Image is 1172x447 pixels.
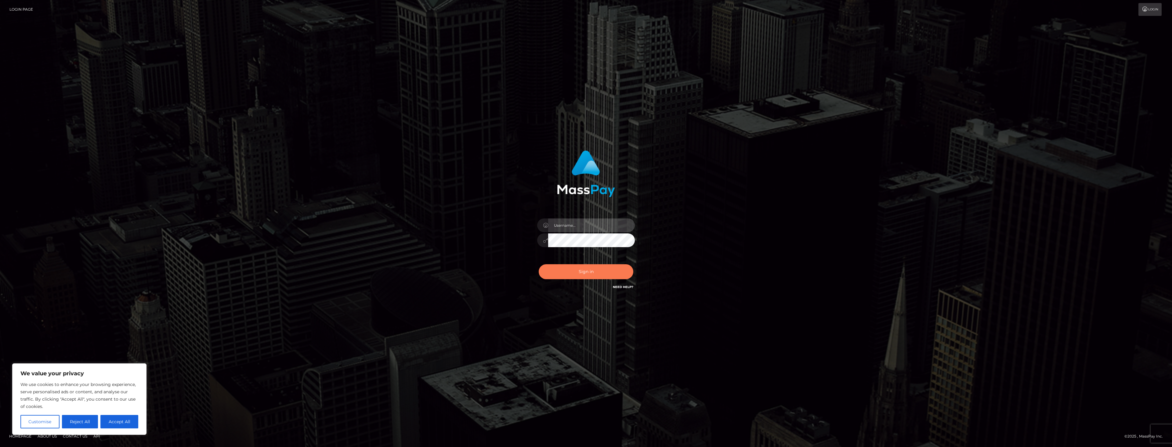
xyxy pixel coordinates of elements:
[548,218,635,232] input: Username...
[539,264,633,279] button: Sign in
[91,431,103,441] a: API
[20,370,138,377] p: We value your privacy
[613,285,633,289] a: Need Help?
[9,3,33,16] a: Login Page
[62,415,98,428] button: Reject All
[557,150,615,197] img: MassPay Login
[100,415,138,428] button: Accept All
[20,415,60,428] button: Customise
[7,431,34,441] a: Homepage
[1138,3,1162,16] a: Login
[60,431,90,441] a: Contact Us
[35,431,59,441] a: About Us
[20,381,138,410] p: We use cookies to enhance your browsing experience, serve personalised ads or content, and analys...
[12,363,146,435] div: We value your privacy
[1124,433,1167,440] div: © 2025 , MassPay Inc.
